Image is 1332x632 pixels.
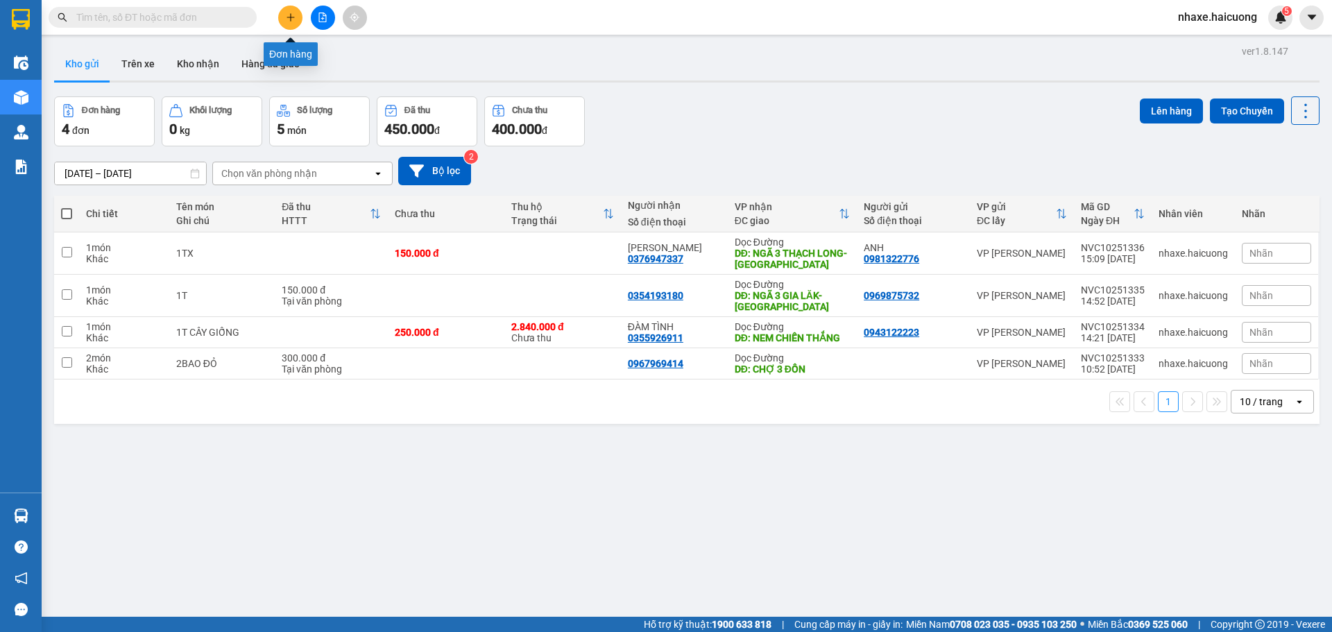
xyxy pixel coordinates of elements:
[977,290,1067,301] div: VP [PERSON_NAME]
[864,201,963,212] div: Người gửi
[1299,6,1324,30] button: caret-down
[133,13,166,28] span: Nhận:
[282,296,381,307] div: Tại văn phòng
[15,540,28,554] span: question-circle
[735,290,850,312] div: DĐ: NGÃ 3 GIA LĂK-HÀ TĨNH
[542,125,547,136] span: đ
[1242,208,1311,219] div: Nhãn
[54,47,110,80] button: Kho gửi
[1140,99,1203,123] button: Lên hàng
[1159,358,1228,369] div: nhaxe.haicuong
[1249,290,1273,301] span: Nhãn
[176,290,268,301] div: 1T
[1249,327,1273,338] span: Nhãn
[628,332,683,343] div: 0355926911
[864,290,919,301] div: 0969875732
[269,96,370,146] button: Số lượng5món
[735,332,850,343] div: DĐ: NEM CHIẾN THẮNG
[1081,352,1145,364] div: NVC10251333
[12,12,123,45] div: VP [PERSON_NAME]
[1242,44,1288,59] div: ver 1.8.147
[86,332,162,343] div: Khác
[86,284,162,296] div: 1 món
[395,208,497,219] div: Chưa thu
[977,358,1067,369] div: VP [PERSON_NAME]
[1210,99,1284,123] button: Tạo Chuyến
[12,62,123,81] div: 0981322776
[15,603,28,616] span: message
[282,352,381,364] div: 300.000 đ
[62,121,69,137] span: 4
[1240,395,1283,409] div: 10 / trang
[176,358,268,369] div: 2BAO ĐỎ
[735,248,850,270] div: DĐ: NGÃ 3 THẠCH LONG-HÀ TĨNH
[1249,358,1273,369] span: Nhãn
[230,47,311,80] button: Hàng đã giao
[12,45,123,62] div: ANH
[735,237,850,248] div: Dọc Đường
[14,160,28,174] img: solution-icon
[950,619,1077,630] strong: 0708 023 035 - 0935 103 250
[864,215,963,226] div: Số điện thoại
[511,215,603,226] div: Trạng thái
[286,12,296,22] span: plus
[297,105,332,115] div: Số lượng
[133,28,334,45] div: [PERSON_NAME]
[794,617,903,632] span: Cung cấp máy in - giấy in:
[735,279,850,290] div: Dọc Đường
[735,215,839,226] div: ĐC giao
[1167,8,1268,26] span: nhaxe.haicuong
[133,45,334,65] div: 0376947337
[864,242,963,253] div: ANH
[189,105,232,115] div: Khối lượng
[350,12,359,22] span: aim
[277,121,284,137] span: 5
[176,248,268,259] div: 1TX
[628,358,683,369] div: 0967969414
[628,200,721,211] div: Người nhận
[282,364,381,375] div: Tại văn phòng
[133,65,334,137] span: NGÃ 3 THẠCH LONG-[GEOGRAPHIC_DATA]
[384,121,434,137] span: 450.000
[166,47,230,80] button: Kho nhận
[864,327,919,338] div: 0943122223
[1081,321,1145,332] div: NVC10251334
[110,47,166,80] button: Trên xe
[133,72,153,87] span: DĐ:
[169,121,177,137] span: 0
[735,364,850,375] div: DĐ: CHỢ 3 ĐỒN
[1081,253,1145,264] div: 15:09 [DATE]
[282,215,370,226] div: HTTT
[1081,201,1134,212] div: Mã GD
[511,321,614,332] div: 2.840.000 đ
[1249,248,1273,259] span: Nhãn
[977,327,1067,338] div: VP [PERSON_NAME]
[162,96,262,146] button: Khối lượng0kg
[1159,290,1228,301] div: nhaxe.haicuong
[180,125,190,136] span: kg
[1158,391,1179,412] button: 1
[86,321,162,332] div: 1 món
[1081,284,1145,296] div: NVC10251335
[86,364,162,375] div: Khác
[377,96,477,146] button: Đã thu450.000đ
[14,55,28,70] img: warehouse-icon
[1159,327,1228,338] div: nhaxe.haicuong
[628,242,721,253] div: LÊ HỮU BÌNH
[644,617,771,632] span: Hỗ trợ kỹ thuật:
[628,290,683,301] div: 0354193180
[373,168,384,179] svg: open
[1282,6,1292,16] sup: 5
[14,125,28,139] img: warehouse-icon
[906,617,1077,632] span: Miền Nam
[282,201,370,212] div: Đã thu
[58,12,67,22] span: search
[264,42,318,66] div: Đơn hàng
[86,208,162,219] div: Chi tiết
[504,196,621,232] th: Toggle SortBy
[86,242,162,253] div: 1 món
[511,201,603,212] div: Thu hộ
[735,352,850,364] div: Dọc Đường
[1081,215,1134,226] div: Ngày ĐH
[12,9,30,30] img: logo-vxr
